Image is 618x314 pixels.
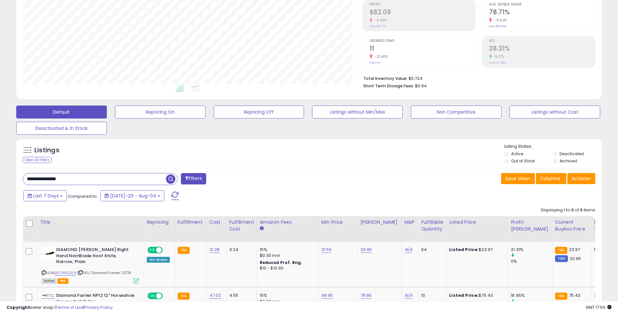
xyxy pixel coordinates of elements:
button: Default [16,106,107,119]
span: 75.43 [569,292,581,298]
small: Prev: $87.73 [370,24,386,28]
b: Listed Price: [449,246,479,253]
a: Privacy Policy [84,304,113,310]
span: 2025-08-12 17:50 GMT [586,304,612,310]
div: 16.95% [511,293,552,298]
button: Deactivated & In Stock [16,122,107,135]
span: All listings currently available for purchase on Amazon [42,278,57,284]
div: 21.31% [511,247,552,253]
div: 15% [260,247,314,253]
span: OFF [162,247,172,253]
div: Repricing [147,219,172,226]
button: Repricing Off [214,106,304,119]
button: Last 7 Days [23,190,67,201]
a: 21.50 [322,246,332,253]
span: 23.97 [569,246,580,253]
b: Listed Price: [449,292,479,298]
div: Min Price [322,219,355,226]
label: Archived [560,158,577,164]
img: 21kvAMdOYBL._SL40_.jpg [42,294,55,297]
span: Ordered Items [370,39,475,43]
p: Listing States: [504,144,602,150]
h2: 28.31% [489,45,595,54]
a: 79.95 [360,292,372,299]
div: $75.43 [449,293,503,298]
div: $0.30 min [260,253,314,258]
button: Listings without Cost [510,106,600,119]
small: Prev: 88.96% [489,24,506,28]
h2: $82.09 [370,8,475,17]
div: Clear All Filters [23,157,52,163]
span: Last 7 Days [33,193,59,199]
strong: Copyright [6,304,30,310]
a: 12.28 [209,246,220,253]
div: 50% [594,247,615,253]
label: Active [511,151,523,157]
div: Fulfillment Cost [229,219,254,232]
small: -21.43% [372,54,388,59]
span: Compared to: [68,193,98,199]
button: [DATE]-29 - Aug-04 [100,190,164,201]
small: Amazon Fees. [260,226,264,232]
b: DIAMOND [PERSON_NAME] Right Hand NarrBlade Hoof Knife, Narrow, Plain [56,247,135,267]
button: Filters [181,173,206,184]
img: 31WHCKW8JTL._SL40_.jpg [42,247,55,260]
a: 68.95 [322,292,333,299]
small: -11.52% [492,18,507,23]
button: Actions [567,173,595,184]
b: Diamond Farrier NP12 12" Horseshoe Crease Nail Puller [56,293,135,306]
button: Repricing On [115,106,206,119]
b: Short Term Storage Fees: [363,83,414,89]
div: Cost [209,219,224,226]
a: B07145G3JN [55,270,76,276]
div: Amazon Fees [260,219,316,226]
h2: 11 [370,45,475,54]
small: Prev: 14 [370,61,380,65]
small: FBA [555,293,567,300]
div: Fulfillment [178,219,204,226]
label: Out of Stock [511,158,535,164]
a: N/A [405,246,412,253]
span: Profit [370,3,475,6]
span: 20.95 [570,256,581,262]
div: Displaying 1 to 8 of 8 items [541,207,595,213]
a: 47.02 [209,292,221,299]
button: Save View [501,173,535,184]
li: $5,724 [363,74,590,82]
span: | SKU: Diamond Farrier D271R [77,270,132,275]
div: $10 - $10.90 [260,266,314,271]
div: 64 [421,247,441,253]
div: seller snap | | [6,305,113,311]
span: ON [148,293,156,299]
label: Deactivated [560,151,584,157]
h5: Listings [34,146,59,155]
div: MAP [405,219,416,226]
div: Profit [PERSON_NAME] [511,219,549,232]
div: 10 [421,293,441,298]
span: $0.94 [415,83,427,89]
a: Terms of Use [56,304,83,310]
div: 15% [260,293,314,298]
a: 29.95 [360,246,372,253]
span: FBA [57,278,69,284]
span: Avg. Buybox Share [489,3,595,6]
h2: 78.71% [489,8,595,17]
b: Reduced Prof. Rng. [260,260,302,265]
button: Listings without Min/Max [312,106,403,119]
div: [PERSON_NAME] [360,219,399,226]
small: FBA [178,247,190,254]
div: 3.24 [229,247,252,253]
div: Fulfillable Quantity [421,219,444,232]
span: ROI [489,39,595,43]
button: Columns [536,173,566,184]
small: FBA [555,247,567,254]
div: $23.97 [449,247,503,253]
div: Current Buybox Price [555,219,588,232]
small: FBA [178,293,190,300]
small: FBM [555,255,568,262]
span: Columns [540,175,561,182]
div: BB Share 24h. [594,219,618,232]
div: Title [40,219,141,226]
small: -6.43% [372,18,387,23]
div: 4.55 [229,293,252,298]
